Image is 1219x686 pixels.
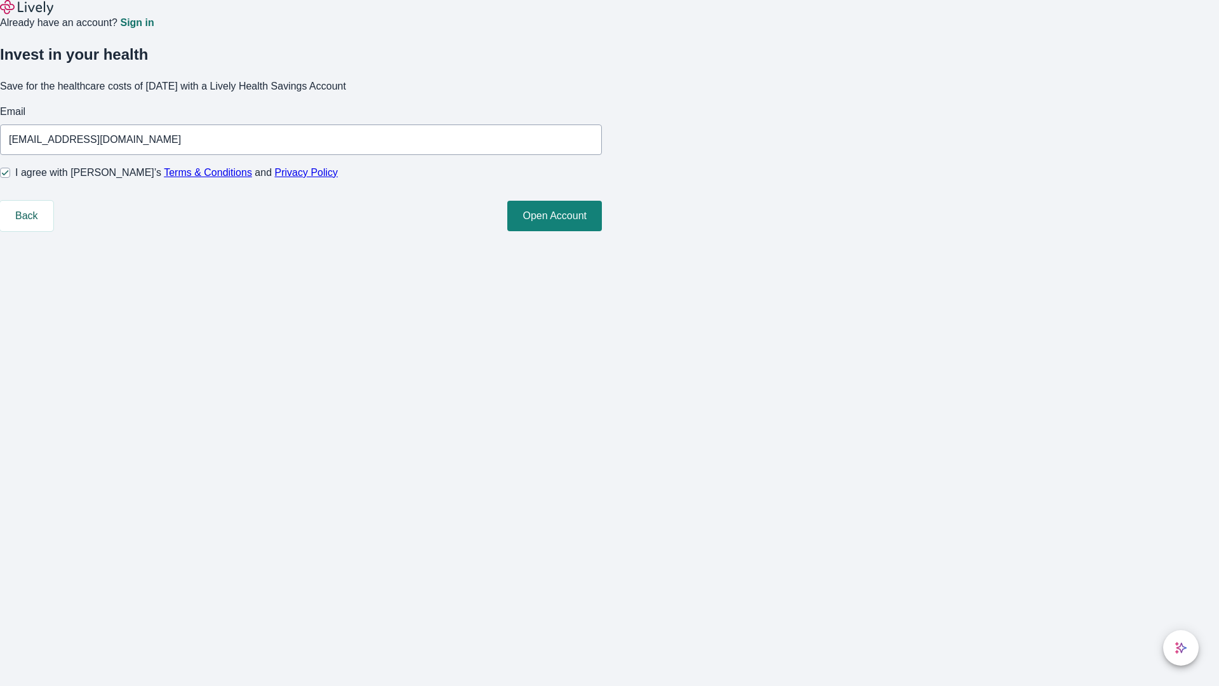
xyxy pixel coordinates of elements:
svg: Lively AI Assistant [1175,642,1187,654]
a: Terms & Conditions [164,167,252,178]
a: Privacy Policy [275,167,338,178]
button: Open Account [507,201,602,231]
a: Sign in [120,18,154,28]
button: chat [1163,630,1199,666]
span: I agree with [PERSON_NAME]’s and [15,165,338,180]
